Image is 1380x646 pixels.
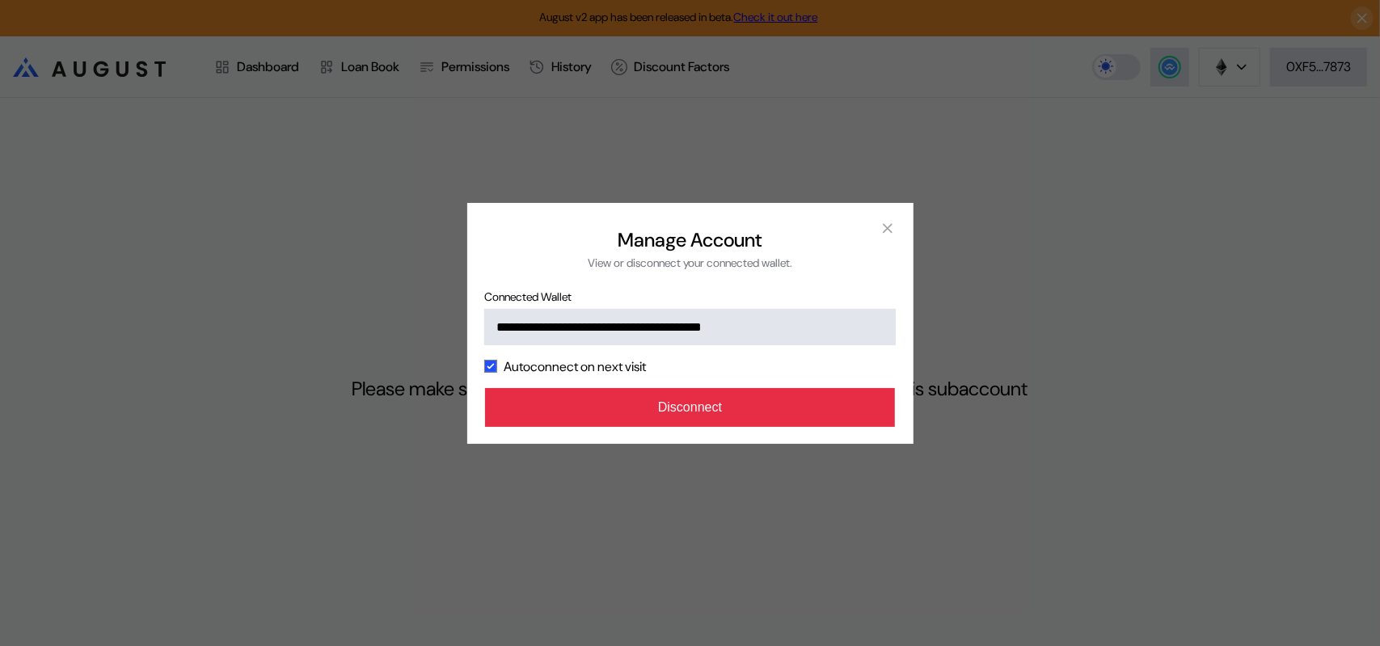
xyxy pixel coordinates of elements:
div: View or disconnect your connected wallet. [588,255,792,270]
label: Autoconnect on next visit [504,358,646,375]
h2: Manage Account [618,227,762,252]
button: Disconnect [485,388,896,427]
button: close modal [875,216,901,242]
span: Connected Wallet [484,289,895,304]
